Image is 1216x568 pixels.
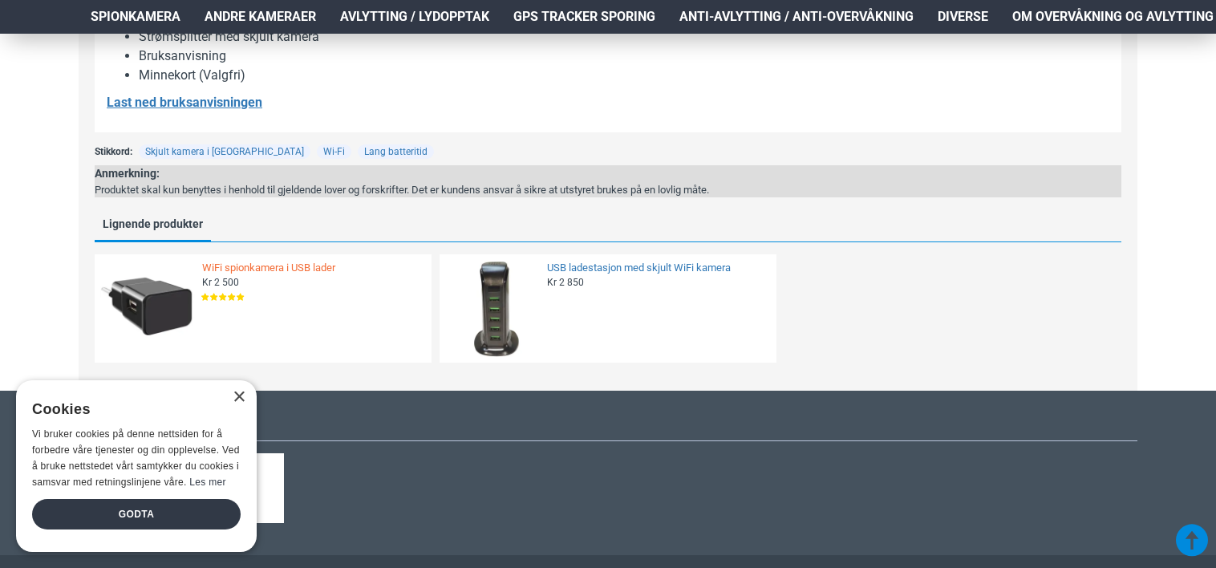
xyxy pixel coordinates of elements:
[139,47,1109,66] li: Bruksanvisning
[95,182,709,198] div: Produktet skal kun benyttes i henhold til gjeldende lover og forskrifter. Det er kundens ansvar å...
[1012,7,1214,26] span: Om overvåkning og avlytting
[205,7,316,26] span: Andre kameraer
[679,7,914,26] span: Anti-avlytting / Anti-overvåkning
[513,7,655,26] span: GPS Tracker Sporing
[95,144,132,159] span: Stikkord:
[95,165,709,182] div: Anmerkning:
[547,276,584,289] span: Kr 2 850
[139,27,1109,47] li: Strømsplitter med skjult kamera
[139,144,310,159] a: Skjult kamera i [GEOGRAPHIC_DATA]
[32,499,241,529] div: Godta
[139,66,1109,85] li: Minnekort (Valgfri)
[202,262,422,275] a: WiFi spionkamera i USB lader
[202,276,239,289] span: Kr 2 500
[445,260,543,358] img: USB ladestasjon med skjult WiFi kamera
[107,95,262,110] u: Last ned bruksanvisningen
[95,213,211,240] a: Lignende produkter
[189,477,225,488] a: Les mer, opens a new window
[107,93,262,112] a: Last ned bruksanvisningen
[32,392,230,427] div: Cookies
[340,7,489,26] span: Avlytting / Lydopptak
[547,262,767,275] a: USB ladestasjon med skjult WiFi kamera
[233,392,245,404] div: Close
[100,260,198,358] img: WiFi spionkamera i USB lader
[91,7,180,26] span: Spionkamera
[938,7,988,26] span: Diverse
[32,428,240,487] span: Vi bruker cookies på denne nettsiden for å forbedre våre tjenester og din opplevelse. Ved å bruke...
[358,144,434,159] a: Lang batteritid
[317,144,351,159] a: Wi-Fi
